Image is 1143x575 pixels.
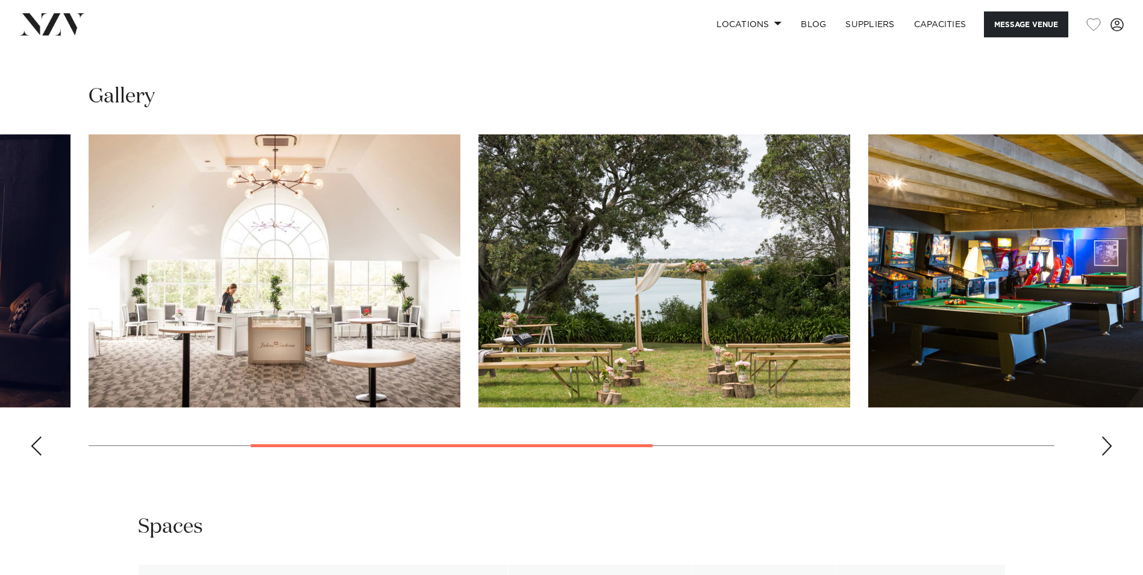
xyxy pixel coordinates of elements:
h2: Spaces [138,514,203,541]
a: Locations [707,11,791,37]
swiper-slide: 3 / 6 [478,134,850,407]
a: SUPPLIERS [836,11,904,37]
swiper-slide: 2 / 6 [89,134,460,407]
a: Capacities [904,11,976,37]
button: Message Venue [984,11,1068,37]
h2: Gallery [89,83,155,110]
img: nzv-logo.png [19,13,85,35]
a: BLOG [791,11,836,37]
